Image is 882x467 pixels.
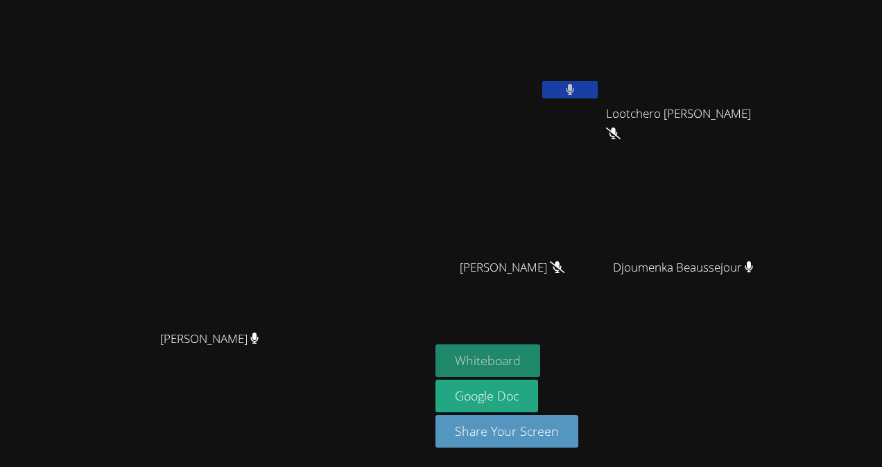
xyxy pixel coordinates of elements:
[613,258,754,278] span: Djoumenka Beaussejour
[435,344,540,377] button: Whiteboard
[435,415,578,448] button: Share Your Screen
[606,104,760,144] span: Lootchero [PERSON_NAME]
[160,329,259,349] span: [PERSON_NAME]
[460,258,564,278] span: [PERSON_NAME]
[435,380,538,412] a: Google Doc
